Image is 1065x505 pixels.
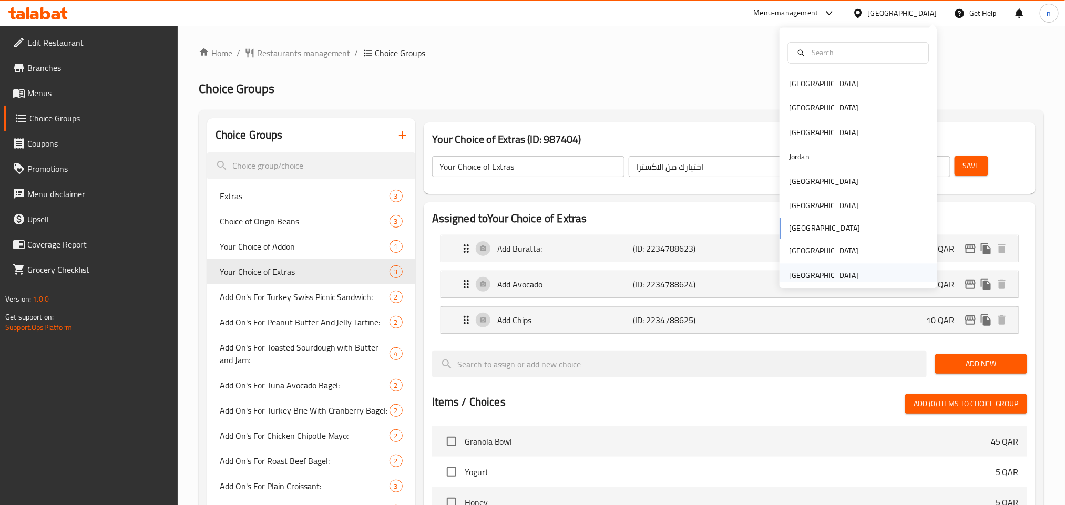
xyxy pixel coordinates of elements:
[962,276,978,292] button: edit
[441,307,1018,333] div: Expand
[27,87,169,99] span: Menus
[754,7,818,19] div: Menu-management
[220,341,390,366] span: Add On's For Toasted Sourdough with Butter and Jam:
[27,137,169,150] span: Coupons
[390,190,403,202] div: Choices
[207,310,415,335] div: Add On's For Peanut Butter And Jelly Tartine:2
[390,380,402,390] span: 2
[390,191,402,201] span: 3
[432,131,1027,148] h3: Your Choice of Extras (ID: 987404)
[207,152,415,179] input: search
[390,317,402,327] span: 2
[390,480,403,492] div: Choices
[994,241,1010,256] button: delete
[962,312,978,328] button: edit
[390,291,403,303] div: Choices
[789,151,810,163] div: Jordan
[207,259,415,284] div: Your Choice of Extras3
[497,314,633,326] p: Add Chips
[789,102,858,114] div: [GEOGRAPHIC_DATA]
[4,156,178,181] a: Promotions
[807,47,922,58] input: Search
[220,379,390,391] span: Add On's For Tuna Avocado Bagel:
[926,278,962,291] p: 12 QAR
[432,211,1027,226] h2: Assigned to Your Choice of Extras
[207,335,415,373] div: Add On's For Toasted Sourdough with Butter and Jam:4
[199,47,232,59] a: Home
[220,291,390,303] span: Add On's For Turkey Swiss Picnic Sandwich:
[220,240,390,253] span: Your Choice of Addon
[5,310,54,324] span: Get support on:
[220,480,390,492] span: Add On's For Plain Croissant:
[390,379,403,391] div: Choices
[905,394,1027,414] button: Add (0) items to choice group
[926,314,962,326] p: 10 QAR
[29,112,169,125] span: Choice Groups
[27,238,169,251] span: Coverage Report
[991,435,1019,448] p: 45 QAR
[432,394,506,410] h2: Items / Choices
[5,292,31,306] span: Version:
[4,55,178,80] a: Branches
[4,30,178,55] a: Edit Restaurant
[432,266,1027,302] li: Expand
[432,351,927,377] input: search
[390,316,403,328] div: Choices
[216,127,283,143] h2: Choice Groups
[432,302,1027,338] li: Expand
[465,466,996,478] span: Yogurt
[789,176,858,187] div: [GEOGRAPHIC_DATA]
[390,217,402,226] span: 3
[1047,7,1051,19] span: n
[207,473,415,499] div: Add On's For Plain Croissant:3
[633,314,723,326] p: (ID: 2234788625)
[207,448,415,473] div: Add On's For Roast Beef Bagel:2
[390,455,403,467] div: Choices
[33,292,49,306] span: 1.0.0
[789,245,858,257] div: [GEOGRAPHIC_DATA]
[633,278,723,291] p: (ID: 2234788624)
[4,80,178,106] a: Menus
[390,429,403,442] div: Choices
[432,231,1027,266] li: Expand
[789,78,858,90] div: [GEOGRAPHIC_DATA]
[390,267,402,277] span: 3
[207,234,415,259] div: Your Choice of Addon1
[390,404,403,417] div: Choices
[996,466,1019,478] p: 5 QAR
[978,241,994,256] button: duplicate
[390,456,402,466] span: 2
[220,215,390,228] span: Choice of Origin Beans
[497,278,633,291] p: Add Avocado
[962,241,978,256] button: edit
[789,127,858,138] div: [GEOGRAPHIC_DATA]
[257,47,351,59] span: Restaurants management
[441,235,1018,262] div: Expand
[963,159,980,172] span: Save
[220,429,390,442] span: Add On's For Chicken Chipotle Mayo:
[926,242,962,255] p: 15 QAR
[465,435,991,448] span: Granola Bowl
[789,200,858,212] div: [GEOGRAPHIC_DATA]
[220,316,390,328] span: Add On's For Peanut Butter And Jelly Tartine:
[390,292,402,302] span: 2
[935,354,1027,374] button: Add New
[994,276,1010,292] button: delete
[390,347,403,360] div: Choices
[207,209,415,234] div: Choice of Origin Beans3
[207,398,415,423] div: Add On's For Turkey Brie With Cranberry Bagel:2
[4,181,178,207] a: Menu disclaimer
[4,232,178,257] a: Coverage Report
[244,47,351,59] a: Restaurants management
[914,397,1019,410] span: Add (0) items to choice group
[390,349,402,359] span: 4
[868,7,937,19] div: [GEOGRAPHIC_DATA]
[207,423,415,448] div: Add On's For Chicken Chipotle Mayo:2
[633,242,723,255] p: (ID: 2234788623)
[955,156,988,176] button: Save
[27,61,169,74] span: Branches
[5,321,72,334] a: Support.OpsPlatform
[207,373,415,398] div: Add On's For Tuna Avocado Bagel:2
[4,207,178,232] a: Upsell
[978,276,994,292] button: duplicate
